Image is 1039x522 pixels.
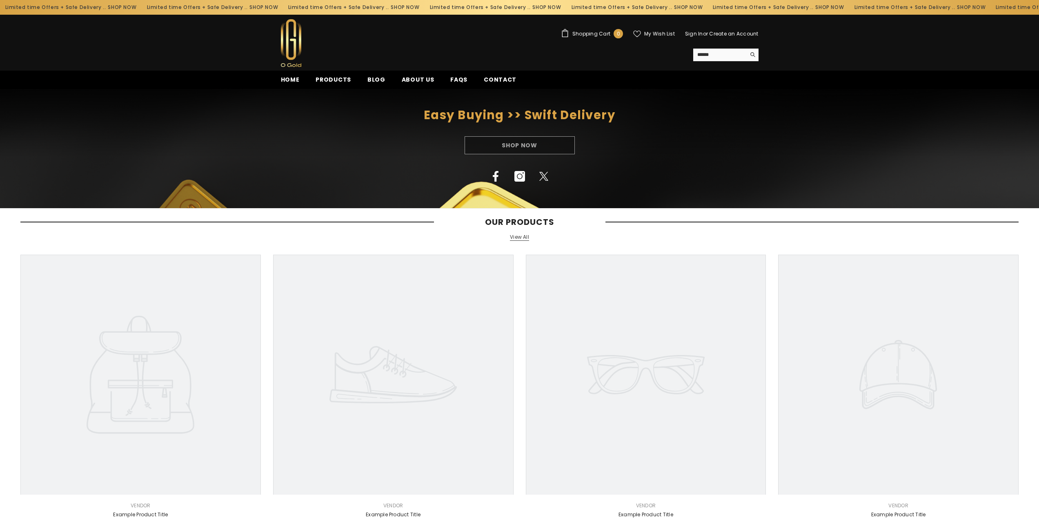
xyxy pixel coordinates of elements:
[281,76,300,84] span: Home
[246,3,275,12] a: SHOP NOW
[307,75,359,89] a: Products
[273,75,308,89] a: Home
[846,1,988,14] div: Limited time Offers + Safe Delivery ..
[617,29,620,38] span: 0
[644,31,675,36] span: My Wish List
[526,501,766,510] div: Vendor
[671,3,699,12] a: SHOP NOW
[812,3,841,12] a: SHOP NOW
[703,30,708,37] span: or
[685,30,703,37] a: Sign In
[402,76,434,84] span: About us
[746,49,759,61] button: Search
[572,31,610,36] span: Shopping Cart
[442,75,476,89] a: FAQs
[273,510,514,519] a: Example product title
[138,1,280,14] div: Limited time Offers + Safe Delivery ..
[954,3,982,12] a: SHOP NOW
[526,510,766,519] a: Example product title
[693,49,759,61] summary: Search
[359,75,394,89] a: Blog
[450,76,467,84] span: FAQs
[633,30,675,38] a: My Wish List
[273,501,514,510] div: Vendor
[316,76,351,84] span: Products
[709,30,758,37] a: Create an Account
[484,76,516,84] span: Contact
[510,234,529,241] a: View All
[704,1,846,14] div: Limited time Offers + Safe Delivery ..
[20,501,261,510] div: Vendor
[105,3,133,12] a: SHOP NOW
[20,510,261,519] a: Example product title
[280,1,421,14] div: Limited time Offers + Safe Delivery ..
[563,1,704,14] div: Limited time Offers + Safe Delivery ..
[476,75,525,89] a: Contact
[367,76,385,84] span: Blog
[778,501,1019,510] div: Vendor
[561,29,623,38] a: Shopping Cart
[434,217,605,227] span: Our Products
[529,3,558,12] a: SHOP NOW
[421,1,563,14] div: Limited time Offers + Safe Delivery ..
[778,510,1019,519] a: Example product title
[387,3,416,12] a: SHOP NOW
[394,75,443,89] a: About us
[281,19,301,67] img: Ogold Shop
